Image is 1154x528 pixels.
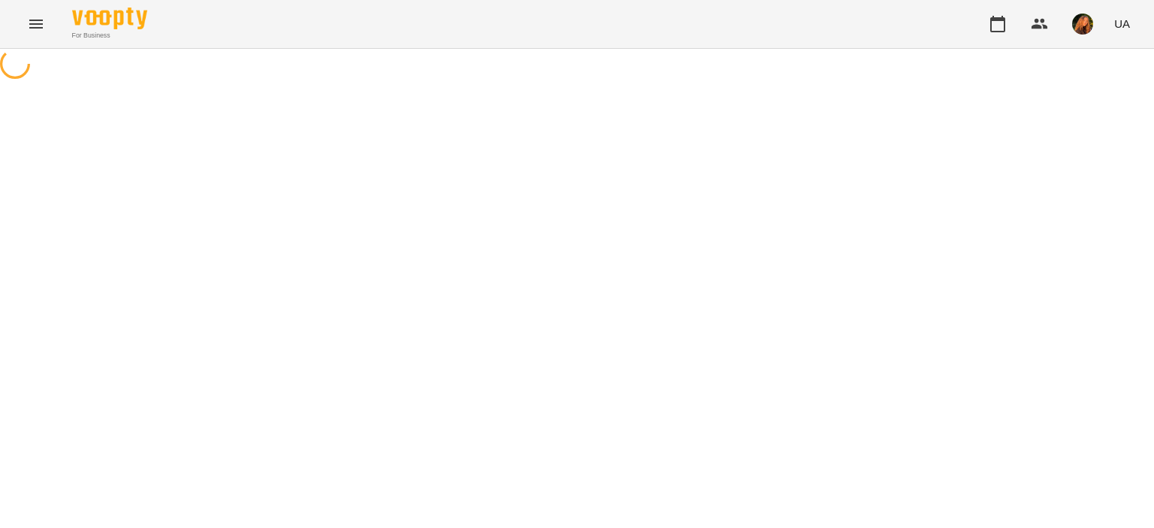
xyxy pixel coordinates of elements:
span: For Business [72,31,147,41]
img: a7253ec6d19813cf74d78221198b3021.jpeg [1072,14,1093,35]
button: UA [1108,10,1136,38]
img: Voopty Logo [72,8,147,29]
button: Menu [18,6,54,42]
span: UA [1114,16,1130,32]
